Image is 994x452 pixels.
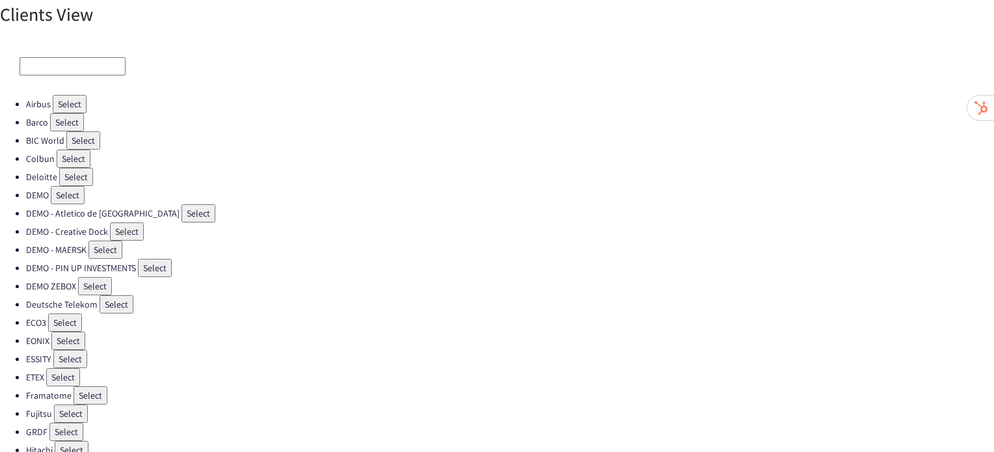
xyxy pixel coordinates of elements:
li: Deloitte [26,168,994,186]
button: Select [51,186,85,204]
li: ETEX [26,368,994,386]
li: Barco [26,113,994,131]
li: DEMO ZEBOX [26,277,994,295]
li: GRDF [26,423,994,441]
button: Select [181,204,215,222]
li: EONIX [26,332,994,350]
li: ESSITY [26,350,994,368]
button: Select [51,332,85,350]
li: Deutsche Telekom [26,295,994,313]
button: Select [53,95,87,113]
li: DEMO - Creative Dock [26,222,994,241]
iframe: Chat Widget [929,390,994,452]
li: DEMO - Atletico de [GEOGRAPHIC_DATA] [26,204,994,222]
button: Select [49,423,83,441]
button: Select [74,386,107,405]
button: Select [59,168,93,186]
li: BIC World [26,131,994,150]
button: Select [138,259,172,277]
li: Fujitsu [26,405,994,423]
button: Select [57,150,90,168]
li: DEMO - PIN UP INVESTMENTS [26,259,994,277]
li: Colbun [26,150,994,168]
button: Select [50,113,84,131]
li: DEMO - MAERSK [26,241,994,259]
button: Select [48,313,82,332]
button: Select [100,295,133,313]
li: DEMO [26,186,994,204]
button: Select [46,368,80,386]
button: Select [54,405,88,423]
li: ECO3 [26,313,994,332]
button: Select [110,222,144,241]
button: Select [66,131,100,150]
button: Select [53,350,87,368]
li: Airbus [26,95,994,113]
li: Framatome [26,386,994,405]
button: Select [88,241,122,259]
button: Select [78,277,112,295]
